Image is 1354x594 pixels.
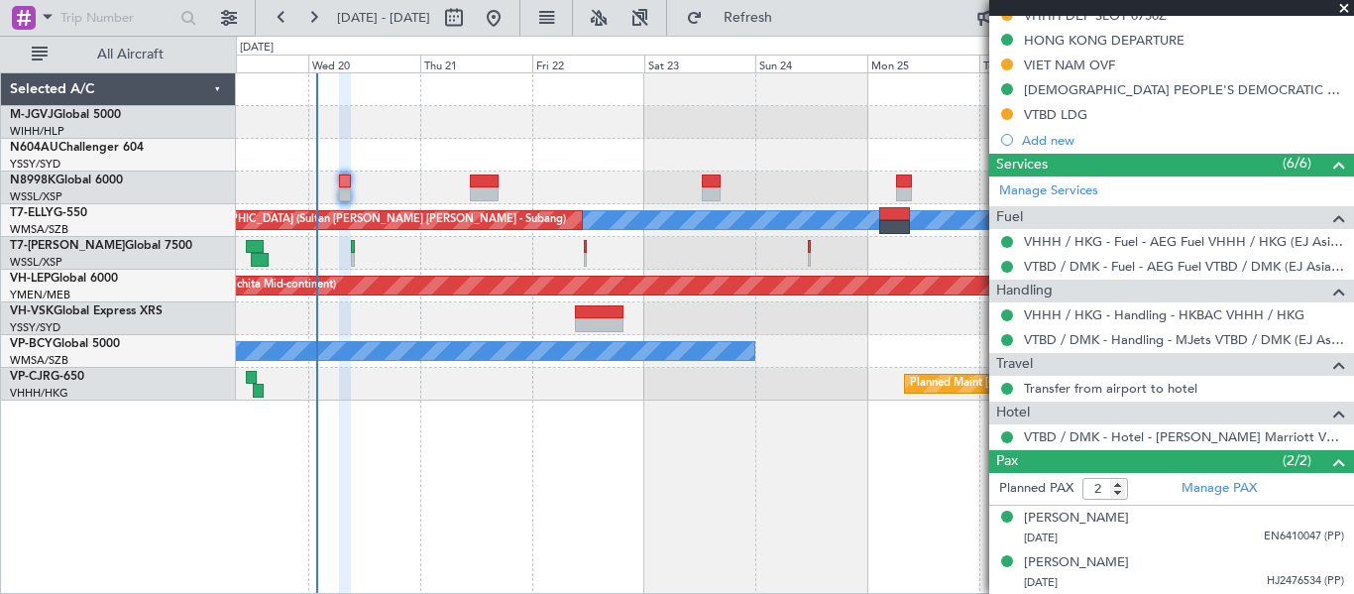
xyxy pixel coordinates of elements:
span: Hotel [996,402,1030,424]
a: M-JGVJGlobal 5000 [10,109,121,121]
a: VTBD / DMK - Hotel - [PERSON_NAME] Marriott VTBD / DMK [1024,428,1344,445]
div: [DEMOGRAPHIC_DATA] PEOPLE'S DEMOCRATIC REPUBLIC OVF [1024,81,1344,98]
span: Fuel [996,206,1023,229]
a: Manage PAX [1182,479,1257,499]
a: Transfer from airport to hotel [1024,380,1197,397]
div: VTBD LDG [1024,106,1087,123]
span: Travel [996,353,1033,376]
div: [PERSON_NAME] [1024,509,1129,529]
a: T7-[PERSON_NAME]Global 7500 [10,240,192,252]
button: All Aircraft [22,39,215,70]
a: VP-BCYGlobal 5000 [10,338,120,350]
a: T7-ELLYG-550 [10,207,87,219]
label: Planned PAX [999,479,1073,499]
span: VP-BCY [10,338,53,350]
a: YMEN/MEB [10,288,70,302]
a: WMSA/SZB [10,222,68,237]
div: Planned Maint [GEOGRAPHIC_DATA] ([GEOGRAPHIC_DATA] Intl) [910,369,1241,399]
a: WMSA/SZB [10,353,68,368]
div: [PERSON_NAME] [1024,553,1129,573]
div: Sat 23 [644,55,756,72]
span: [DATE] - [DATE] [337,9,430,27]
div: Mon 25 [867,55,979,72]
span: HJ2476534 (PP) [1267,573,1344,590]
div: Thu 21 [420,55,532,72]
span: Services [996,154,1048,177]
span: [DATE] [1024,531,1058,545]
span: VH-LEP [10,273,51,285]
span: T7-ELLY [10,207,54,219]
a: WSSL/XSP [10,255,62,270]
span: Handling [996,280,1053,302]
a: Manage Services [999,181,1098,201]
a: VHHH / HKG - Fuel - AEG Fuel VHHH / HKG (EJ Asia Only) [1024,233,1344,250]
div: Tue 19 [197,55,309,72]
span: Refresh [707,11,790,25]
div: Sun 24 [755,55,867,72]
a: VTBD / DMK - Handling - MJets VTBD / DMK (EJ Asia Only) [1024,331,1344,348]
span: T7-[PERSON_NAME] [10,240,125,252]
span: Pax [996,450,1018,473]
span: All Aircraft [52,48,209,61]
a: WSSL/XSP [10,189,62,204]
div: Wed 20 [308,55,420,72]
a: VTBD / DMK - Fuel - AEG Fuel VTBD / DMK (EJ Asia Only) [1024,258,1344,275]
span: [DATE] [1024,575,1058,590]
span: M-JGVJ [10,109,54,121]
div: [DATE] [240,40,274,57]
a: VH-LEPGlobal 6000 [10,273,118,285]
button: Refresh [677,2,796,34]
a: VHHH/HKG [10,386,68,401]
span: VP-CJR [10,371,51,383]
a: N8998KGlobal 6000 [10,175,123,186]
div: Add new [1022,132,1344,149]
div: Unplanned Maint [GEOGRAPHIC_DATA] (Sultan [PERSON_NAME] [PERSON_NAME] - Subang) [90,205,566,235]
a: VP-CJRG-650 [10,371,84,383]
a: YSSY/SYD [10,157,60,172]
span: (6/6) [1283,153,1311,174]
a: WIHH/HLP [10,124,64,139]
div: Fri 22 [532,55,644,72]
div: Tue 26 [979,55,1091,72]
span: (2/2) [1283,450,1311,471]
a: VHHH / HKG - Handling - HKBAC VHHH / HKG [1024,306,1304,323]
span: N8998K [10,175,56,186]
span: VH-VSK [10,305,54,317]
input: Trip Number [60,3,174,33]
span: N604AU [10,142,58,154]
div: VIET NAM OVF [1024,57,1115,73]
a: N604AUChallenger 604 [10,142,144,154]
span: EN6410047 (PP) [1264,529,1344,545]
a: YSSY/SYD [10,320,60,335]
div: HONG KONG DEPARTURE [1024,32,1185,49]
a: VH-VSKGlobal Express XRS [10,305,163,317]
